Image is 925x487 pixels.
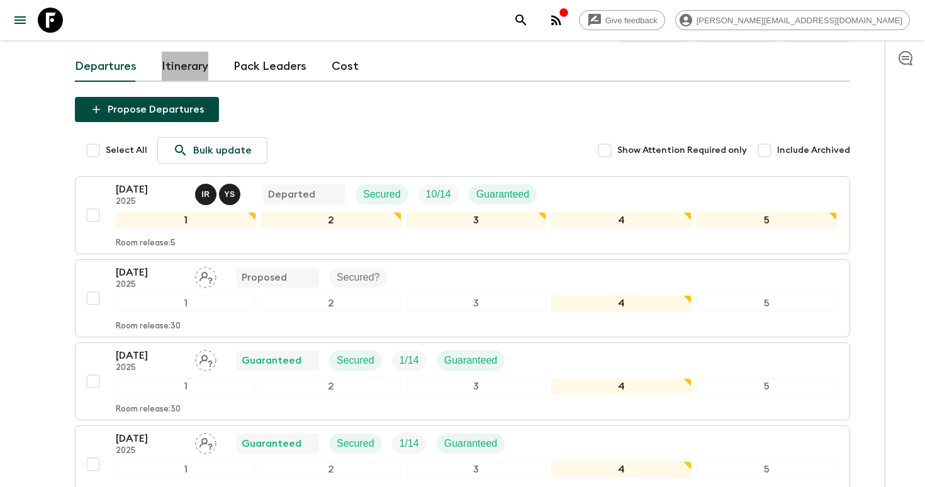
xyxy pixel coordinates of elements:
div: 5 [697,295,837,311]
div: Trip Fill [418,184,459,204]
div: 2 [261,212,401,228]
p: 2025 [116,197,185,207]
div: 3 [406,461,547,478]
span: Include Archived [777,144,850,157]
span: Give feedback [598,16,664,25]
p: Room release: 5 [116,238,176,249]
p: Guaranteed [242,436,301,451]
p: 1 / 14 [400,436,419,451]
div: 2 [261,461,401,478]
p: Room release: 30 [116,405,181,415]
span: Select All [106,144,147,157]
div: 3 [406,212,547,228]
p: 2025 [116,280,185,290]
span: Show Attention Required only [617,144,747,157]
div: 4 [551,295,692,311]
button: [DATE]2025Isabel Rosario, Yinamalia SuarezDepartedSecuredTrip FillGuaranteed12345Room release:5 [75,176,850,254]
a: Pack Leaders [233,52,306,82]
span: Isabel Rosario, Yinamalia Suarez [195,188,243,198]
button: [DATE]2025Assign pack leaderGuaranteedSecuredTrip FillGuaranteed12345Room release:30 [75,342,850,420]
p: 1 / 14 [400,353,419,368]
div: 5 [697,378,837,395]
p: Secured? [337,270,380,285]
p: Secured [363,187,401,202]
p: 10 / 14 [426,187,451,202]
span: [PERSON_NAME][EMAIL_ADDRESS][DOMAIN_NAME] [690,16,909,25]
div: 1 [116,212,256,228]
div: [PERSON_NAME][EMAIL_ADDRESS][DOMAIN_NAME] [675,10,910,30]
p: Bulk update [193,143,252,158]
p: Guaranteed [242,353,301,368]
p: Secured [337,436,374,451]
p: Departed [268,187,315,202]
button: Propose Departures [75,97,219,122]
div: 4 [551,461,692,478]
p: [DATE] [116,182,185,197]
div: 1 [116,461,256,478]
p: Guaranteed [444,353,498,368]
div: Secured? [329,267,388,288]
p: Proposed [242,270,287,285]
span: Assign pack leader [195,437,216,447]
button: [DATE]2025Assign pack leaderProposedSecured?12345Room release:30 [75,259,850,337]
button: search adventures [508,8,534,33]
a: Give feedback [579,10,665,30]
p: 2025 [116,363,185,373]
p: Room release: 30 [116,322,181,332]
div: 1 [116,295,256,311]
span: Assign pack leader [195,271,216,281]
div: 3 [406,378,547,395]
p: Guaranteed [444,436,498,451]
div: 4 [551,212,692,228]
p: [DATE] [116,348,185,363]
div: 1 [116,378,256,395]
p: Guaranteed [476,187,530,202]
div: 5 [697,212,837,228]
a: Departures [75,52,137,82]
p: [DATE] [116,265,185,280]
div: 4 [551,378,692,395]
a: Cost [332,52,359,82]
p: Secured [337,353,374,368]
a: Bulk update [157,137,267,164]
div: 5 [697,461,837,478]
span: Assign pack leader [195,354,216,364]
button: menu [8,8,33,33]
div: Secured [356,184,408,204]
div: Secured [329,434,382,454]
p: 2025 [116,446,185,456]
div: Secured [329,350,382,371]
div: Trip Fill [392,434,427,454]
div: 2 [261,378,401,395]
p: [DATE] [116,431,185,446]
div: 2 [261,295,401,311]
a: Itinerary [162,52,208,82]
div: Trip Fill [392,350,427,371]
div: 3 [406,295,547,311]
